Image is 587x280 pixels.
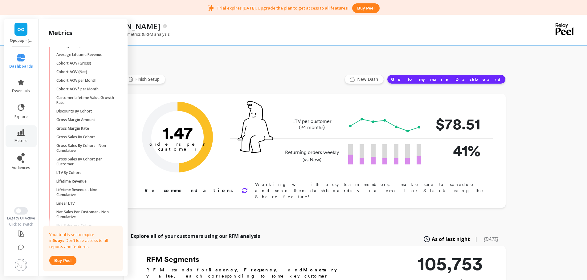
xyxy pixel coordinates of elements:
[56,143,115,153] p: Gross Sales By Cohort - Non Cumulative
[56,135,95,140] p: Gross Sales By Cohort
[56,87,99,92] p: Cohort AOV* per Month
[255,181,486,200] p: Working with busy team members, make sure to schedule and send them dashboards via email or Slack...
[9,64,33,69] span: dashboards
[431,112,480,136] p: $78.51
[56,187,115,197] p: Lifetime Revenue - Non Cumulative
[56,210,115,219] p: Net Sales Per Customer - Non Cumulative
[56,78,96,83] p: Cohort AOV per Month
[48,29,72,37] h2: metrics
[56,117,95,122] p: Gross Margin Amount
[475,235,478,243] span: |
[53,238,66,243] strong: 5 days.
[56,157,115,167] p: Gross Sales By Cohort per Customer
[10,38,32,43] p: Opopop - opopopshop.myshopify.com
[244,267,276,272] b: Frequency
[162,123,192,143] text: 1.47
[56,126,89,131] p: Gross Margin Rate
[387,75,506,84] button: Go to my main Dashboard
[158,146,197,152] tspan: customer
[431,139,480,162] p: 41%
[56,61,91,66] p: Cohort AOV (Gross)
[484,236,498,243] span: [DATE]
[14,207,28,215] button: Switch to New UI
[14,114,28,119] span: explore
[135,76,161,82] span: Finish Setup
[3,216,39,221] div: Legacy UI Active
[56,201,75,206] p: Linear LTV
[56,170,81,175] p: LTV By Cohort
[14,138,27,143] span: metrics
[418,254,483,273] p: 105,753
[131,232,260,240] p: Explore all of your customers using our RFM analysis
[17,26,25,33] span: OO
[12,165,30,170] span: audiences
[56,223,93,228] p: Net Sales per Cohort
[3,222,39,227] div: Click to switch
[217,5,349,11] p: Trial expires [DATE]. Upgrade the plan to get access to all features!
[56,69,87,74] p: Cohort AOV (Net)
[124,75,165,84] button: Finish Setup
[149,141,206,147] tspan: orders per
[209,267,237,272] b: Recency
[146,254,356,264] h2: RFM Segments
[344,75,384,84] button: New Dash
[238,101,273,153] img: pal seatted on line
[283,149,341,164] p: Returning orders weekly (vs New)
[357,76,380,82] span: New Dash
[432,235,470,243] span: As of last night
[56,95,115,105] p: Customer Lifetime Value Growth Rate
[283,118,341,131] p: LTV per customer (24 months)
[352,3,379,13] button: Buy peel
[56,179,87,184] p: Lifetime Revenue
[49,256,76,265] button: Buy peel
[12,89,30,93] span: essentials
[15,259,27,271] img: profile picture
[56,52,102,57] p: Average Lifetime Revenue
[49,232,116,250] p: Your trial is set to expire in Don’t lose access to all reports and features.
[56,109,92,114] p: Discounts By Cohort
[145,187,234,194] p: Recommendations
